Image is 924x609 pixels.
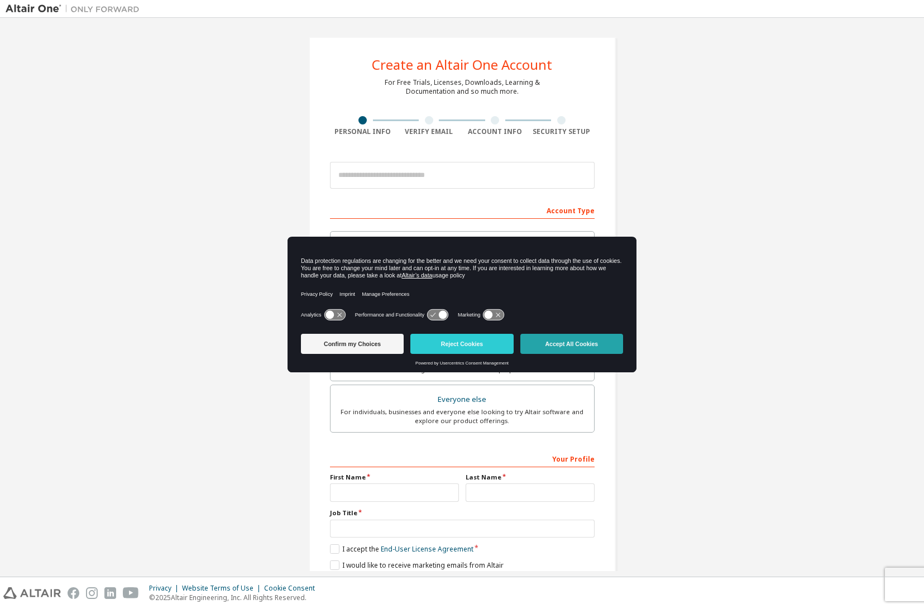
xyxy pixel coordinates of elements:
label: First Name [330,473,459,482]
div: Create an Altair One Account [372,58,552,71]
div: For individuals, businesses and everyone else looking to try Altair software and explore our prod... [337,407,587,425]
img: youtube.svg [123,587,139,599]
img: altair_logo.svg [3,587,61,599]
img: instagram.svg [86,587,98,599]
div: Privacy [149,584,182,593]
img: linkedin.svg [104,587,116,599]
div: Your Profile [330,449,595,467]
div: Security Setup [528,127,595,136]
img: facebook.svg [68,587,79,599]
div: Website Terms of Use [182,584,264,593]
img: Altair One [6,3,145,15]
a: End-User License Agreement [381,544,473,554]
div: Account Type [330,201,595,219]
label: Last Name [466,473,595,482]
label: I would like to receive marketing emails from Altair [330,560,504,570]
p: © 2025 Altair Engineering, Inc. All Rights Reserved. [149,593,322,602]
div: Everyone else [337,392,587,407]
label: I accept the [330,544,473,554]
div: Verify Email [396,127,462,136]
div: Cookie Consent [264,584,322,593]
div: For Free Trials, Licenses, Downloads, Learning & Documentation and so much more. [385,78,540,96]
label: Job Title [330,509,595,517]
div: Account Info [462,127,529,136]
div: Personal Info [330,127,396,136]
